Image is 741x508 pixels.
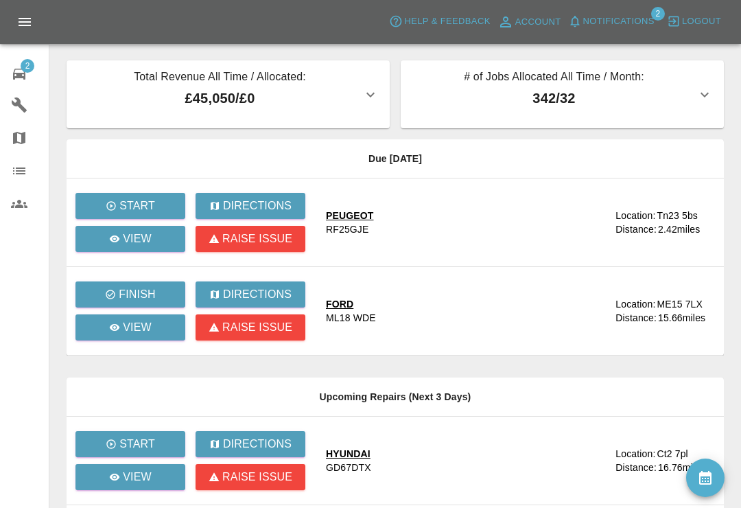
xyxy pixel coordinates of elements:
[78,88,362,108] p: £45,050 / £0
[67,60,390,128] button: Total Revenue All Time / Allocated:£45,050/£0
[196,431,305,457] button: Directions
[119,436,155,452] p: Start
[326,209,604,236] a: PEUGEOTRF25GJE
[615,311,657,325] div: Distance:
[326,447,604,474] a: HYUNDAIGD67DTX
[494,11,565,33] a: Account
[615,447,655,461] div: Location:
[75,431,185,457] button: Start
[326,297,376,311] div: FORD
[615,209,655,222] div: Location:
[686,459,725,497] button: availability
[565,11,658,32] button: Notifications
[401,60,724,128] button: # of Jobs Allocated All Time / Month:342/32
[663,11,725,32] button: Logout
[196,281,305,308] button: Directions
[615,222,657,236] div: Distance:
[657,209,698,222] div: Tn23 5bs
[78,69,362,88] p: Total Revenue All Time / Allocated:
[223,436,292,452] p: Directions
[326,209,374,222] div: PEUGEOT
[615,447,713,474] a: Location:Ct2 7plDistance:16.76miles
[326,311,376,325] div: ML18 WDE
[119,286,155,303] p: Finish
[222,319,292,336] p: Raise issue
[326,461,371,474] div: GD67DTX
[658,311,713,325] div: 15.66 miles
[583,14,655,30] span: Notifications
[515,14,561,30] span: Account
[615,297,713,325] a: Location:ME15 7LXDistance:15.66miles
[67,139,724,178] th: Due [DATE]
[75,314,185,340] a: View
[75,281,185,308] button: Finish
[412,69,696,88] p: # of Jobs Allocated All Time / Month:
[123,319,152,336] p: View
[657,297,703,311] div: ME15 7LX
[404,14,490,30] span: Help & Feedback
[615,209,713,236] a: Location:Tn23 5bsDistance:2.42miles
[75,464,185,490] a: View
[615,297,655,311] div: Location:
[196,464,305,490] button: Raise issue
[223,286,292,303] p: Directions
[658,461,713,474] div: 16.76 miles
[196,193,305,219] button: Directions
[326,297,604,325] a: FORDML18 WDE
[196,314,305,340] button: Raise issue
[326,447,371,461] div: HYUNDAI
[67,378,724,417] th: Upcoming Repairs (Next 3 Days)
[658,222,713,236] div: 2.42 miles
[222,231,292,247] p: Raise issue
[651,7,665,21] span: 2
[75,193,185,219] button: Start
[123,231,152,247] p: View
[657,447,687,461] div: Ct2 7pl
[222,469,292,485] p: Raise issue
[326,222,369,236] div: RF25GJE
[412,88,696,108] p: 342 / 32
[21,59,34,73] span: 2
[615,461,657,474] div: Distance:
[123,469,152,485] p: View
[386,11,493,32] button: Help & Feedback
[682,14,721,30] span: Logout
[75,226,185,252] a: View
[223,198,292,214] p: Directions
[196,226,305,252] button: Raise issue
[8,5,41,38] button: Open drawer
[119,198,155,214] p: Start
